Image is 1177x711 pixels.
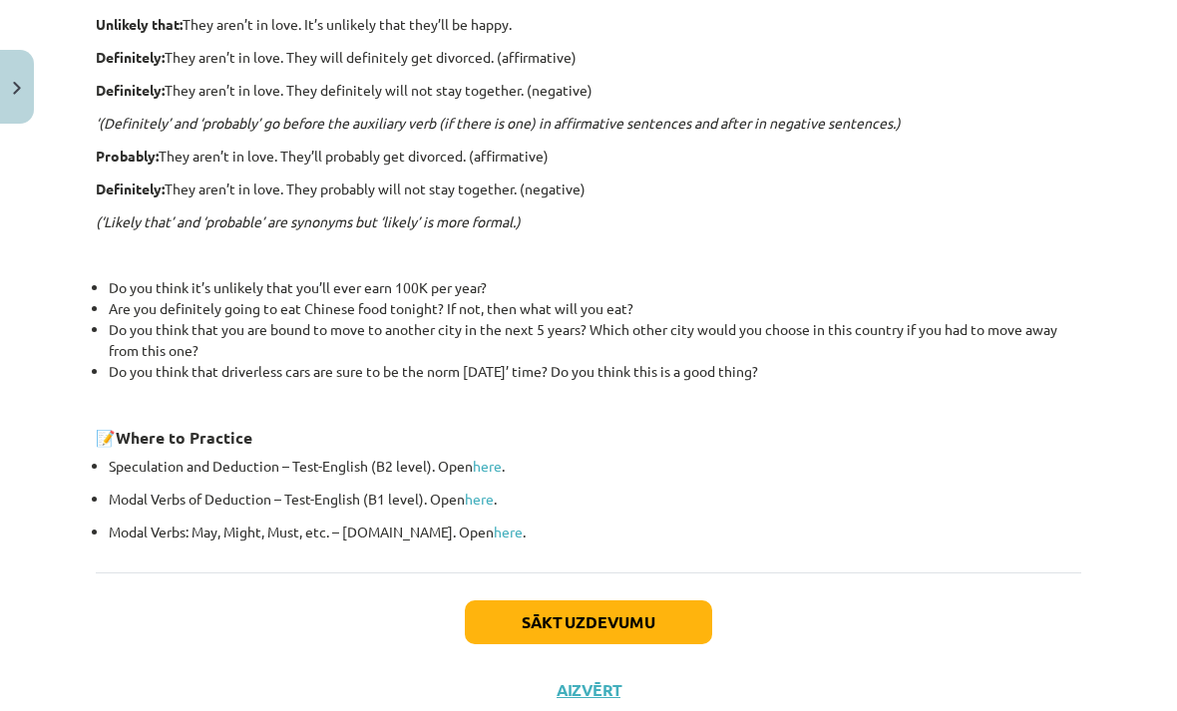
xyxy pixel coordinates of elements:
[551,680,626,700] button: Aizvērt
[109,319,1081,361] li: Do you think that you are bound to move to another city in the next 5 years? Which other city wou...
[96,178,1081,199] p: They aren’t in love. They probably will not stay together. (negative)
[96,179,165,197] strong: Definitely:
[96,80,1081,101] p: They aren’t in love. They definitely will not stay together. (negative)
[96,81,165,99] strong: Definitely:
[465,490,494,508] a: here
[96,147,159,165] strong: Probably:
[116,427,252,448] strong: Where to Practice
[96,47,1081,68] p: They aren’t in love. They will definitely get divorced. (affirmative)
[96,413,1081,450] h3: 📝
[109,456,1081,477] p: Speculation and Deduction – Test-English (B2 level). Open .
[109,361,1081,403] li: Do you think that driverless cars are sure to be the norm [DATE]’ time? Do you think this is a go...
[109,298,1081,319] li: Are you definitely going to eat Chinese food tonight? If not, then what will you eat?
[96,146,1081,167] p: They aren’t in love. They’ll probably get divorced. (affirmative)
[494,523,523,540] a: here
[13,82,21,95] img: icon-close-lesson-0947bae3869378f0d4975bcd49f059093ad1ed9edebbc8119c70593378902aed.svg
[96,212,521,230] em: (‘Likely that’ and ‘probable’ are synonyms but ‘likely’ is more formal.)
[473,457,502,475] a: here
[465,600,712,644] button: Sākt uzdevumu
[109,277,1081,298] li: Do you think it’s unlikely that you’ll ever earn 100K per year?
[96,15,183,33] strong: Unlikely that:
[109,489,1081,510] p: Modal Verbs of Deduction – Test-English (B1 level). Open .
[109,522,1081,542] p: Modal Verbs: May, Might, Must, etc. – [DOMAIN_NAME]. Open .
[96,14,1081,35] p: They aren’t in love. It’s unlikely that they’ll be happy.
[96,114,901,132] em: ‘(Definitely’ and ‘probably’ go before the auxiliary verb (if there is one) in affirmative senten...
[96,48,165,66] strong: Definitely:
